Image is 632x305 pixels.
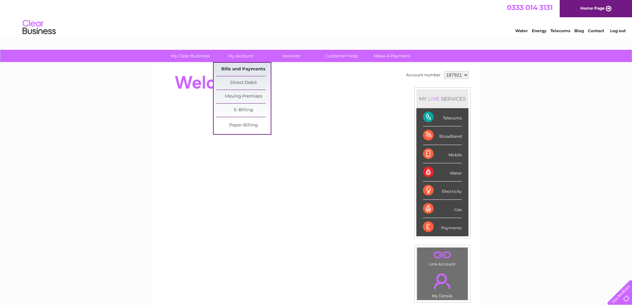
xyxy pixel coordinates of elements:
[423,163,462,182] div: Water
[588,28,604,33] a: Contact
[216,104,271,117] a: E-Billing
[427,96,441,102] div: LIVE
[574,28,584,33] a: Blog
[365,50,419,62] a: Make A Payment
[22,17,56,38] img: logo.png
[419,269,466,293] a: .
[264,50,318,62] a: Services
[423,108,462,126] div: Telecoms
[404,69,442,81] td: Account number
[216,76,271,90] a: Direct Debit
[417,268,468,300] td: My Details
[314,50,369,62] a: Customer Help
[216,90,271,103] a: Moving Premises
[515,28,528,33] a: Water
[423,218,462,236] div: Payments
[216,63,271,76] a: Bills and Payments
[160,4,473,32] div: Clear Business is a trading name of Verastar Limited (registered in [GEOGRAPHIC_DATA] No. 3667643...
[417,247,468,268] td: Link Account
[423,200,462,218] div: Gas
[416,89,468,108] div: MY SERVICES
[532,28,546,33] a: Energy
[213,50,268,62] a: My Account
[216,119,271,132] a: Paper Billing
[163,50,218,62] a: My Clear Business
[610,28,626,33] a: Log out
[423,145,462,163] div: Mobile
[423,182,462,200] div: Electricity
[419,249,466,261] a: .
[550,28,570,33] a: Telecoms
[507,3,553,12] a: 0333 014 3131
[423,126,462,145] div: Broadband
